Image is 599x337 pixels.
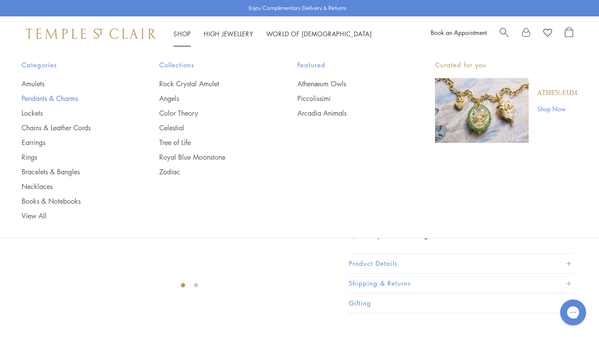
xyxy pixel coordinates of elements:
[266,29,372,38] a: World of [DEMOGRAPHIC_DATA]World of [DEMOGRAPHIC_DATA]
[22,79,125,88] a: Amulets
[204,29,253,38] a: High JewelleryHigh Jewellery
[297,79,400,88] a: Athenæum Owls
[435,60,577,70] p: Curated for you
[249,4,347,13] p: Enjoy Complimentary Delivery & Returns
[297,108,400,118] a: Arcadia Animals
[537,88,577,98] a: Athenæum
[297,94,400,103] a: Piccolissimi
[537,104,577,113] a: Shop Now
[297,60,400,70] span: Featured
[556,296,590,328] iframe: Gorgias live chat messenger
[173,28,372,39] nav: Main navigation
[173,29,191,38] a: ShopShop
[431,28,487,37] a: Book an Appointment
[159,108,262,118] a: Color Theory
[159,167,262,176] a: Zodiac
[22,211,125,220] a: View All
[159,152,262,162] a: Royal Blue Moonstone
[159,60,262,70] span: Collections
[543,27,552,40] a: View Wishlist
[159,94,262,103] a: Angels
[22,94,125,103] a: Pendants & Charms
[22,60,125,70] span: Categories
[159,123,262,132] a: Celestial
[349,274,573,293] button: Shipping & Returns
[22,182,125,191] a: Necklaces
[349,293,573,313] button: Gifting
[159,79,262,88] a: Rock Crystal Amulet
[159,138,262,147] a: Tree of Life
[22,138,125,147] a: Earrings
[22,196,125,206] a: Books & Notebooks
[565,27,573,40] a: Open Shopping Bag
[22,152,125,162] a: Rings
[349,254,573,273] button: Product Details
[500,27,509,40] a: Search
[26,28,156,39] img: Temple St. Clair
[22,123,125,132] a: Chains & Leather Cords
[22,108,125,118] a: Lockets
[22,167,125,176] a: Bracelets & Bangles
